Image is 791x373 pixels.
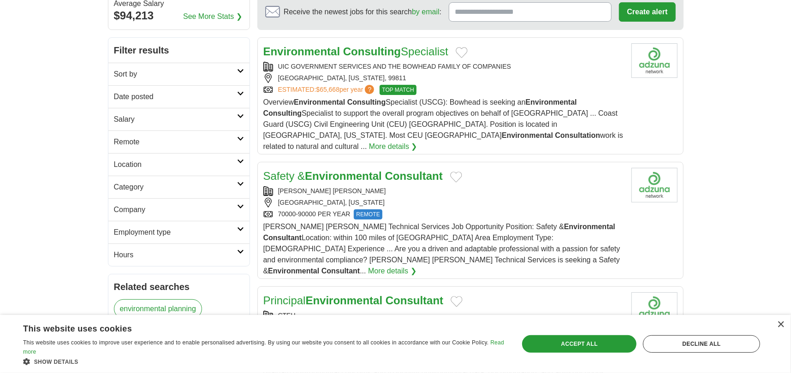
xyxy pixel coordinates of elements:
[450,172,462,183] button: Add to favorite jobs
[108,198,250,221] a: Company
[114,114,237,125] h2: Salary
[263,223,620,275] span: [PERSON_NAME] [PERSON_NAME] Technical Services Job Opportunity Position: Safety & Location: withi...
[294,98,345,106] strong: Environmental
[114,227,237,238] h2: Employment type
[114,280,244,294] h2: Related searches
[263,198,624,207] div: [GEOGRAPHIC_DATA], [US_STATE]
[263,109,302,117] strong: Consulting
[183,11,242,22] a: See More Stats ❯
[284,6,441,18] span: Receive the newest jobs for this search :
[305,170,382,182] strong: Environmental
[263,170,443,182] a: Safety &Environmental Consultant
[263,45,448,58] a: Environmental ConsultingSpecialist
[263,73,624,83] div: [GEOGRAPHIC_DATA], [US_STATE], 99811
[631,168,678,202] img: Company logo
[263,234,302,242] strong: Consultant
[316,86,339,93] span: $65,668
[108,153,250,176] a: Location
[456,47,468,58] button: Add to favorite jobs
[114,249,237,261] h2: Hours
[263,62,624,71] div: UIC GOVERNMENT SERVICES AND THE BOWHEAD FAMILY OF COMPANIES
[34,359,78,365] span: Show details
[268,267,319,275] strong: Environmental
[631,43,678,78] img: Company logo
[114,91,237,102] h2: Date posted
[354,209,382,219] span: REMOTE
[278,85,376,95] a: ESTIMATED:$65,668per year?
[108,176,250,198] a: Category
[114,69,237,80] h2: Sort by
[108,38,250,63] h2: Filter results
[343,45,401,58] strong: Consulting
[347,98,386,106] strong: Consulting
[114,159,237,170] h2: Location
[619,2,675,22] button: Create alert
[380,85,416,95] span: TOP MATCH
[502,131,553,139] strong: Environmental
[385,170,443,182] strong: Consultant
[114,299,202,319] a: environmental planning
[108,243,250,266] a: Hours
[631,292,678,327] img: Company logo
[369,141,417,152] a: More details ❯
[526,98,577,106] strong: Environmental
[412,8,440,16] a: by email
[555,131,601,139] strong: Consultation
[451,296,463,307] button: Add to favorite jobs
[263,45,340,58] strong: Environmental
[114,7,244,24] div: $94,213
[263,311,624,320] div: CTEH
[263,98,624,150] span: Overview Specialist (USCG): Bowhead is seeking an Specialist to support the overall program objec...
[321,267,360,275] strong: Consultant
[23,339,489,346] span: This website uses cookies to improve user experience and to enable personalised advertising. By u...
[777,321,784,328] div: Close
[114,204,237,215] h2: Company
[108,85,250,108] a: Date posted
[263,294,444,307] a: PrincipalEnvironmental Consultant
[114,136,237,148] h2: Remote
[108,63,250,85] a: Sort by
[306,294,383,307] strong: Environmental
[368,266,416,277] a: More details ❯
[108,130,250,153] a: Remote
[108,108,250,130] a: Salary
[386,294,443,307] strong: Consultant
[263,186,624,196] div: [PERSON_NAME] [PERSON_NAME]
[564,223,615,231] strong: Environmental
[23,357,504,366] div: Show details
[263,209,624,219] div: 70000-90000 PER YEAR
[114,182,237,193] h2: Category
[23,320,481,334] div: This website uses cookies
[643,335,760,353] div: Decline all
[365,85,374,94] span: ?
[108,221,250,243] a: Employment type
[522,335,636,353] div: Accept all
